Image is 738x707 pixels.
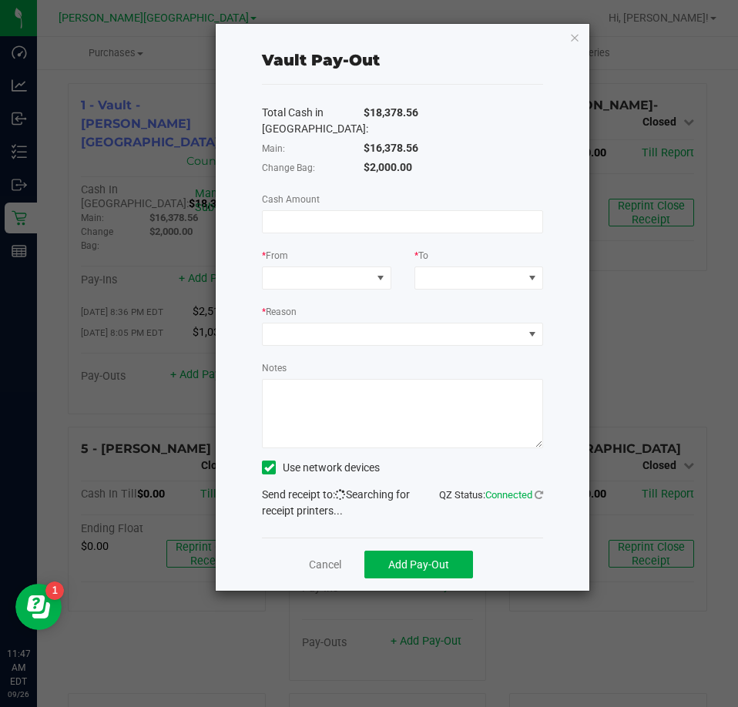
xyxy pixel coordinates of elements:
[262,49,380,72] div: Vault Pay-Out
[262,305,297,319] label: Reason
[262,163,315,173] span: Change Bag:
[364,551,473,578] button: Add Pay-Out
[364,106,418,119] span: $18,378.56
[262,106,368,135] span: Total Cash in [GEOGRAPHIC_DATA]:
[309,557,341,573] a: Cancel
[15,584,62,630] iframe: Resource center
[262,143,285,154] span: Main:
[364,142,418,154] span: $16,378.56
[262,361,287,375] label: Notes
[388,558,449,571] span: Add Pay-Out
[262,249,288,263] label: From
[485,489,532,501] span: Connected
[262,460,380,476] label: Use network devices
[364,161,412,173] span: $2,000.00
[262,194,320,205] span: Cash Amount
[262,488,410,517] span: Searching for receipt printers...
[262,488,335,501] span: Send receipt to:
[439,489,543,501] span: QZ Status:
[45,581,64,600] iframe: Resource center unread badge
[414,249,428,263] label: To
